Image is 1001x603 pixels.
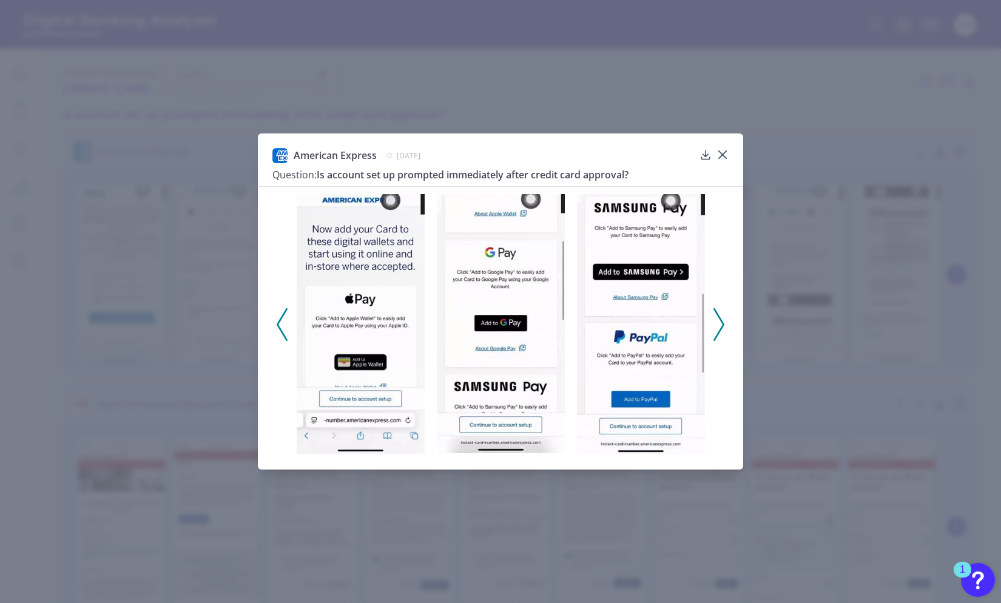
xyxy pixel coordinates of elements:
[294,149,377,162] span: American Express
[272,168,317,181] span: Question:
[272,168,695,181] h3: Is account set up prompted immediately after credit card approval?
[397,150,420,161] span: [DATE]
[961,563,995,597] button: Open Resource Center, 1 new notification
[960,570,965,585] div: 1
